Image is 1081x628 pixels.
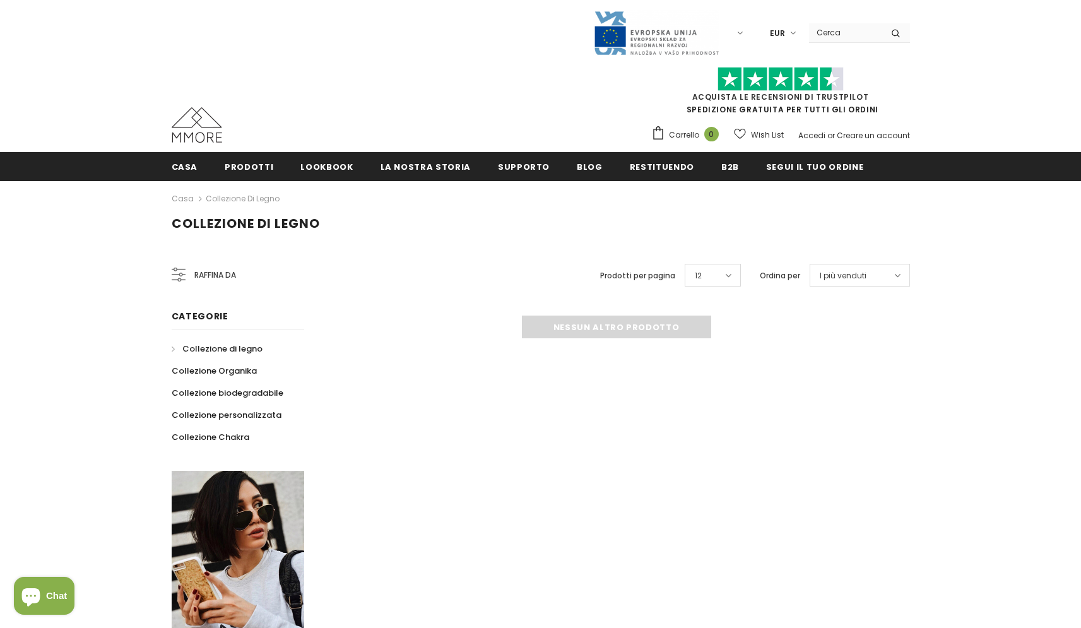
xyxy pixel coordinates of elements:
span: Collezione personalizzata [172,409,281,421]
img: Fidati di Pilot Stars [718,67,844,92]
a: Prodotti [225,152,273,181]
a: supporto [498,152,550,181]
a: Casa [172,152,198,181]
span: EUR [770,27,785,40]
span: or [827,130,835,141]
span: Wish List [751,129,784,141]
img: Javni Razpis [593,10,719,56]
span: Collezione Chakra [172,431,249,443]
span: Collezione di legno [182,343,263,355]
a: Wish List [734,124,784,146]
span: Collezione biodegradabile [172,387,283,399]
a: Creare un account [837,130,910,141]
a: Lookbook [300,152,353,181]
label: Prodotti per pagina [600,270,675,282]
span: Lookbook [300,161,353,173]
span: Collezione di legno [172,215,320,232]
img: Casi MMORE [172,107,222,143]
a: Carrello 0 [651,126,725,145]
span: Casa [172,161,198,173]
a: Collezione di legno [206,193,280,204]
span: I più venduti [820,270,866,282]
a: Restituendo [630,152,694,181]
a: Collezione di legno [172,338,263,360]
a: Collezione Organika [172,360,257,382]
label: Ordina per [760,270,800,282]
span: Raffina da [194,268,236,282]
span: Blog [577,161,603,173]
a: Segui il tuo ordine [766,152,863,181]
inbox-online-store-chat: Shopify online store chat [10,577,78,618]
a: Collezione biodegradabile [172,382,283,404]
a: Blog [577,152,603,181]
a: La nostra storia [381,152,471,181]
span: Restituendo [630,161,694,173]
span: Prodotti [225,161,273,173]
a: Accedi [798,130,825,141]
span: Categorie [172,310,228,323]
span: B2B [721,161,739,173]
span: La nostra storia [381,161,471,173]
input: Search Site [809,23,882,42]
a: Javni Razpis [593,27,719,38]
a: Collezione personalizzata [172,404,281,426]
span: 0 [704,127,719,141]
a: B2B [721,152,739,181]
span: supporto [498,161,550,173]
span: Collezione Organika [172,365,257,377]
span: Carrello [669,129,699,141]
a: Casa [172,191,194,206]
span: 12 [695,270,702,282]
a: Acquista le recensioni di TrustPilot [692,92,869,102]
a: Collezione Chakra [172,426,249,448]
span: Segui il tuo ordine [766,161,863,173]
span: SPEDIZIONE GRATUITA PER TUTTI GLI ORDINI [651,73,910,115]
